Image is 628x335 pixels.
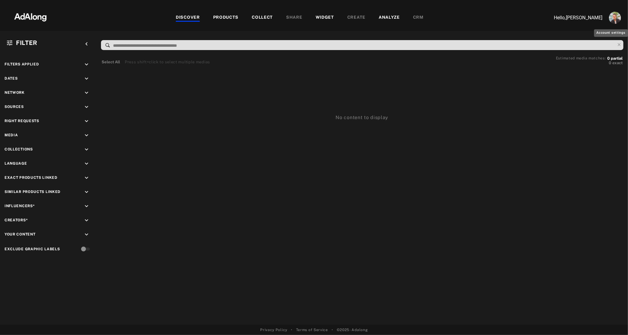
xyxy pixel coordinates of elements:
[5,76,18,81] span: Dates
[5,105,24,109] span: Sources
[607,57,623,60] button: 0partial
[83,90,90,96] i: keyboard_arrow_down
[16,39,37,46] span: Filter
[556,60,623,66] button: 0exact
[83,146,90,153] i: keyboard_arrow_down
[594,29,628,37] div: Account settings
[542,14,603,21] p: Hello, [PERSON_NAME]
[332,327,333,333] span: •
[286,14,302,21] div: SHARE
[556,56,606,60] span: Estimated media matches:
[337,327,368,333] span: © 2025 - Adalong
[5,147,33,151] span: Collections
[609,12,621,24] img: ACg8ocLjEk1irI4XXb49MzUGwa4F_C3PpCyg-3CPbiuLEZrYEA=s96-c
[260,327,287,333] a: Privacy Policy
[5,62,39,66] span: Filters applied
[83,217,90,224] i: keyboard_arrow_down
[5,190,61,194] span: Similar Products Linked
[252,14,273,21] div: COLLECT
[83,41,90,47] i: keyboard_arrow_left
[5,133,18,137] span: Media
[296,327,328,333] a: Terms of Service
[176,14,200,21] div: DISCOVER
[5,232,35,236] span: Your Content
[83,61,90,68] i: keyboard_arrow_down
[83,231,90,238] i: keyboard_arrow_down
[5,119,39,123] span: Right Requests
[4,8,57,26] img: 63233d7d88ed69de3c212112c67096b6.png
[83,175,90,181] i: keyboard_arrow_down
[347,14,365,21] div: CREATE
[607,56,610,61] span: 0
[5,246,60,252] div: Exclude Graphic Labels
[5,161,27,166] span: Language
[83,118,90,125] i: keyboard_arrow_down
[291,327,292,333] span: •
[5,175,58,180] span: Exact Products Linked
[83,132,90,139] i: keyboard_arrow_down
[83,160,90,167] i: keyboard_arrow_down
[413,14,424,21] div: CRM
[5,204,35,208] span: Influencers*
[83,104,90,110] i: keyboard_arrow_down
[5,218,28,222] span: Creators*
[5,90,25,95] span: Network
[379,14,400,21] div: ANALYZE
[125,59,210,65] div: Press shift+click to select multiple medias
[102,59,120,65] button: Select All
[83,189,90,195] i: keyboard_arrow_down
[607,10,623,25] button: Account settings
[609,61,611,65] span: 0
[83,75,90,82] i: keyboard_arrow_down
[316,14,334,21] div: WIDGET
[100,69,624,121] div: No content to display
[213,14,239,21] div: PRODUCTS
[83,203,90,210] i: keyboard_arrow_down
